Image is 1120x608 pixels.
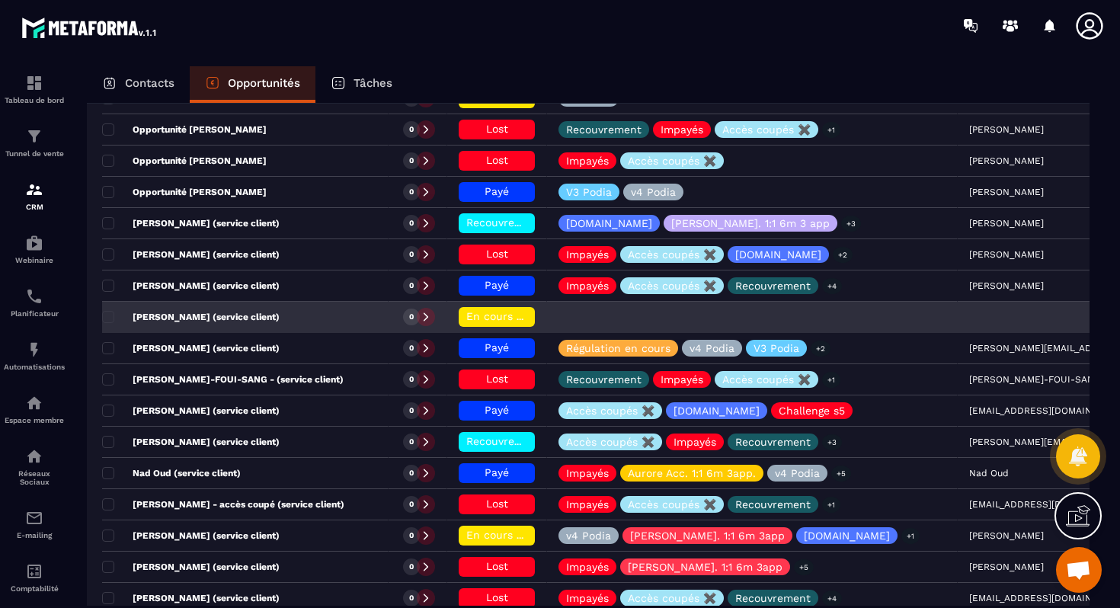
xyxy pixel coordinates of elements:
p: Recouvrement [735,593,811,603]
a: Contacts [87,66,190,103]
p: [PERSON_NAME]. 1:1 6m 3app [630,530,785,541]
p: [PERSON_NAME] (service client) [102,311,280,323]
p: Réseaux Sociaux [4,469,65,486]
p: Impayés [661,374,703,385]
p: Tâches [354,76,392,90]
p: [PERSON_NAME] (service client) [102,342,280,354]
p: 0 [409,249,414,260]
p: Recouvrement [735,280,811,291]
p: Impayés [674,437,716,447]
img: formation [25,181,43,199]
a: Tâches [315,66,408,103]
span: Payé [485,466,509,478]
p: 0 [409,530,414,541]
span: Lost [486,498,508,510]
p: CRM [4,203,65,211]
p: +5 [794,559,814,575]
p: [DOMAIN_NAME] [566,218,652,229]
p: Recouvrement [566,124,642,135]
a: emailemailE-mailing [4,498,65,551]
img: formation [25,74,43,92]
p: Impayés [566,468,609,478]
p: Espace membre [4,416,65,424]
p: Opportunité [PERSON_NAME] [102,186,267,198]
span: Lost [486,123,508,135]
span: Recouvrement [466,216,542,229]
span: Payé [485,341,509,354]
a: automationsautomationsWebinaire [4,222,65,276]
p: 0 [409,562,414,572]
p: 0 [409,124,414,135]
span: Lost [486,560,508,572]
p: Aurore Acc. 1:1 6m 3app. [628,468,756,478]
p: E-mailing [4,531,65,539]
p: 0 [409,187,414,197]
p: 0 [409,218,414,229]
p: Régulation en cours [566,343,670,354]
a: Opportunités [190,66,315,103]
img: email [25,509,43,527]
p: +1 [822,122,840,138]
span: Lost [486,373,508,385]
p: Contacts [125,76,174,90]
p: Automatisations [4,363,65,371]
p: [DOMAIN_NAME] [735,249,821,260]
p: Accès coupés ✖️ [566,405,654,416]
a: schedulerschedulerPlanificateur [4,276,65,329]
p: +3 [841,216,861,232]
p: +5 [831,466,851,482]
a: social-networksocial-networkRéseaux Sociaux [4,436,65,498]
img: automations [25,341,43,359]
p: 0 [409,343,414,354]
p: [PERSON_NAME] (service client) [102,436,280,448]
p: Tunnel de vente [4,149,65,158]
p: +4 [822,590,842,606]
p: Planificateur [4,309,65,318]
p: [PERSON_NAME] (service client) [102,280,280,292]
p: Comptabilité [4,584,65,593]
p: [PERSON_NAME]. 1:1 6m 3 app [671,218,830,229]
p: [DOMAIN_NAME] [804,530,890,541]
p: [PERSON_NAME]. 1:1 6m 3app [628,562,782,572]
p: +2 [833,247,853,263]
p: 0 [409,155,414,166]
p: Accès coupés ✖️ [566,437,654,447]
p: 0 [409,499,414,510]
p: V3 Podia [754,343,799,354]
p: 0 [409,593,414,603]
p: v4 Podia [690,343,734,354]
img: automations [25,234,43,252]
span: Payé [485,185,509,197]
img: accountant [25,562,43,581]
p: [PERSON_NAME] (service client) [102,530,280,542]
a: automationsautomationsEspace membre [4,382,65,436]
p: Nad Oud (service client) [102,467,241,479]
p: Recouvrement [566,374,642,385]
p: v4 Podia [566,530,611,541]
p: 0 [409,374,414,385]
p: Accès coupés ✖️ [722,374,811,385]
p: Impayés [661,124,703,135]
p: 0 [409,280,414,291]
span: Lost [486,154,508,166]
p: [PERSON_NAME] (service client) [102,592,280,604]
p: Accès coupés ✖️ [628,593,716,603]
p: 0 [409,437,414,447]
a: formationformationTableau de bord [4,62,65,116]
p: Opportunités [228,76,300,90]
p: Impayés [566,280,609,291]
p: V3 Podia [566,187,612,197]
span: Lost [486,591,508,603]
p: Impayés [566,155,609,166]
a: formationformationCRM [4,169,65,222]
p: +3 [822,434,842,450]
p: Accès coupés ✖️ [628,249,716,260]
p: [PERSON_NAME] (service client) [102,561,280,573]
img: logo [21,14,158,41]
span: En cours de régularisation [466,529,605,541]
a: accountantaccountantComptabilité [4,551,65,604]
p: Tableau de bord [4,96,65,104]
p: [PERSON_NAME] (service client) [102,405,280,417]
a: formationformationTunnel de vente [4,116,65,169]
p: [PERSON_NAME] - accès coupé (service client) [102,498,344,510]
